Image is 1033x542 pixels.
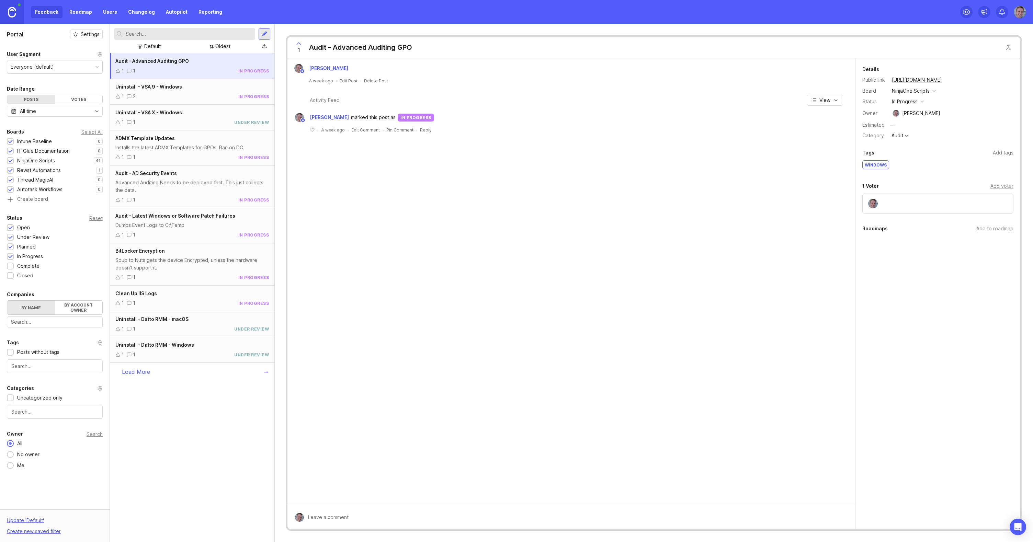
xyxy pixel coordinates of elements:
div: Edit Post [340,78,357,84]
div: Audit [892,133,903,138]
div: in progress [238,154,269,160]
div: Thread MagicAI [17,176,53,184]
a: Autopilot [162,6,192,18]
div: Roadmaps [862,224,888,233]
div: · [336,78,337,84]
p: 0 [98,177,101,183]
a: Andrew Williams[PERSON_NAME] [291,113,351,122]
a: Audit - Latest Windows or Software Patch FailuresDumps Event Logs to C:\Temp11in progress [110,208,274,243]
div: Search [87,432,103,436]
img: member badge [300,118,306,123]
div: in progress [238,68,269,74]
div: Tags [862,149,874,157]
span: View [819,97,830,104]
a: Uninstall - Datto RMM - macOS11under review [110,311,274,337]
img: Andrew Williams [294,64,303,73]
span: BitLocker Encryption [115,248,165,254]
div: under review [234,352,269,358]
div: Update ' Default ' [7,517,44,528]
div: Open Intercom Messenger [1010,519,1026,535]
a: Andrew Williams[PERSON_NAME] [290,64,354,73]
span: Uninstall - Datto RMM - macOS [115,316,189,322]
input: Search... [11,408,98,416]
div: 1 Voter [862,182,879,190]
div: Companies [7,290,34,299]
span: A week ago [309,78,333,84]
img: Andrew Williams [295,113,304,122]
div: under review [234,119,269,125]
div: Board [862,87,886,95]
div: Open [17,224,30,231]
div: Me [14,462,28,469]
div: Reply [420,127,432,133]
div: Add tags [993,149,1013,157]
div: Create new saved filter [7,528,61,535]
div: 1 [133,153,135,161]
img: Canny Home [8,7,16,18]
div: · [383,127,384,133]
button: View [807,95,843,106]
div: — [888,120,897,129]
div: 1 [133,351,135,358]
div: No owner [14,451,43,458]
div: Edit Comment [351,127,380,133]
div: Category [862,132,886,139]
div: Autotask Workflows [17,186,63,193]
a: ADMX Template UpdatesInstalls the latest ADMX Templates for GPOs. Ran on DC.11in progress [110,130,274,165]
a: BitLocker EncryptionSoup to Nuts gets the device Encrypted, unless the hardware doesn't support i... [110,243,274,286]
div: Public link [862,76,886,84]
div: NinjaOne Scripts [17,157,55,164]
div: Dumps Event Logs to C:\Temp [115,221,269,229]
div: Uncategorized only [17,394,63,402]
div: Reset [89,216,103,220]
div: · [348,127,349,133]
div: Boards [7,128,24,136]
a: Reporting [194,6,226,18]
div: Under Review [17,233,49,241]
div: Advanced Auditing Needs to be deployed first. This just collects the data. [115,179,269,194]
div: Activity Feed [310,96,340,104]
div: 1 [122,274,124,281]
div: Complete [17,262,39,270]
img: Andrew Williams [1014,6,1026,18]
div: Oldest [215,43,230,50]
span: Settings [81,31,100,38]
span: Audit - Advanced Auditing GPO [115,58,189,64]
div: Windows [863,161,889,169]
svg: toggle icon [91,108,102,114]
div: → [262,368,274,375]
div: Details [862,65,879,73]
label: By name [7,301,55,314]
div: Status [862,98,886,105]
div: Tags [7,338,19,347]
span: Clean Up IIS Logs [115,290,157,296]
div: Add voter [990,182,1013,190]
div: Posts without tags [17,348,59,356]
a: Uninstall - Datto RMM - Windows11under review [110,337,274,363]
div: In Progress [17,253,43,260]
a: Uninstall - VSA X - Windows11under review [110,105,274,130]
img: member badge [300,69,305,74]
a: Settings [70,30,103,39]
div: 1 [122,118,124,126]
div: · [360,78,361,84]
p: 0 [98,148,101,154]
div: Estimated [862,123,885,127]
div: under review [234,326,269,332]
span: Audit - Latest Windows or Software Patch Failures [115,213,235,219]
div: User Segment [7,50,41,58]
div: in progress [238,300,269,306]
div: Installs the latest ADMX Templates for GPOs. Ran on DC. [115,144,269,151]
div: Soup to Nuts gets the device Encrypted, unless the hardware doesn't support it. [115,256,269,272]
div: 1 [122,153,124,161]
span: Uninstall - VSA 9 - Windows [115,84,182,90]
div: Categories [7,384,34,392]
div: 1 [122,351,124,358]
div: in progress [238,275,269,280]
h1: Portal [7,30,23,38]
div: IT Glue Documentation [17,147,70,155]
a: [URL][DOMAIN_NAME] [890,76,944,84]
div: NinjaOne Scripts [892,87,930,95]
div: Planned [17,243,36,251]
